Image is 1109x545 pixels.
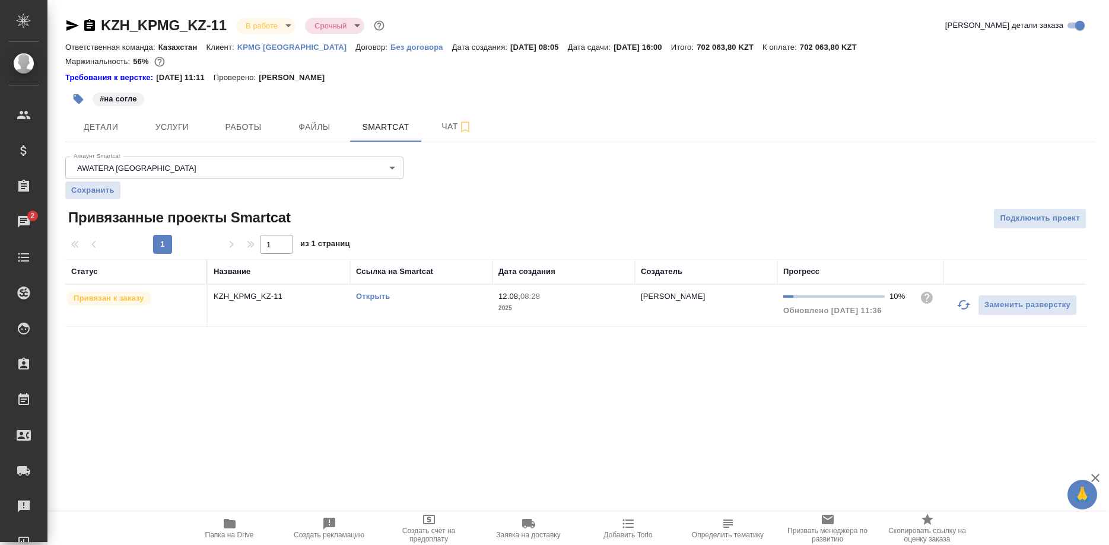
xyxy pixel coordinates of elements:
p: 12.08, [498,292,520,301]
div: Название [214,266,250,278]
span: 🙏 [1072,482,1092,507]
a: KZH_KPMG_KZ-11 [101,17,227,33]
div: В работе [305,18,364,34]
p: Дата создания: [452,43,510,52]
button: 🙏 [1067,480,1097,509]
p: Дата сдачи: [568,43,614,52]
a: Без договора [390,42,452,52]
p: Проверено: [214,72,259,84]
span: Обновлено [DATE] 11:36 [783,306,882,315]
p: Привязан к заказу [74,292,144,304]
p: 702 063,80 KZT [697,43,762,52]
p: Итого: [671,43,697,52]
button: Скопировать ссылку [82,18,97,33]
span: Чат [428,119,485,134]
button: В работе [242,21,281,31]
p: [PERSON_NAME] [259,72,333,84]
span: Сохранить [71,184,115,196]
button: Добавить тэг [65,86,91,112]
div: Нажми, чтобы открыть папку с инструкцией [65,72,156,84]
span: Услуги [144,120,201,135]
span: [PERSON_NAME] детали заказа [945,20,1063,31]
a: Требования к верстке: [65,72,156,84]
div: Дата создания [498,266,555,278]
span: из 1 страниц [300,237,350,254]
a: KPMG [GEOGRAPHIC_DATA] [237,42,356,52]
p: Маржинальность: [65,57,133,66]
button: Доп статусы указывают на важность/срочность заказа [371,18,387,33]
p: Клиент: [206,43,237,52]
p: [PERSON_NAME] [641,292,706,301]
button: Заменить разверстку [978,295,1077,315]
button: Сохранить [65,181,120,199]
p: #на согле [100,93,137,105]
p: 56% [133,57,151,66]
span: Привязанные проекты Smartcat [65,208,291,227]
span: Подключить проект [1000,212,1080,225]
span: на согле [91,93,145,103]
p: [DATE] 16:00 [614,43,671,52]
button: Срочный [311,21,350,31]
svg: Подписаться [458,120,472,134]
a: Открыть [356,292,390,301]
p: [DATE] 08:05 [510,43,568,52]
div: Прогресс [783,266,819,278]
p: К оплате: [762,43,800,52]
button: AWATERA [GEOGRAPHIC_DATA] [74,163,200,173]
button: Подключить проект [993,208,1086,229]
button: 42277.40 RUB; [152,54,167,69]
p: KZH_KPMG_KZ-11 [214,291,344,302]
button: Скопировать ссылку для ЯМессенджера [65,18,80,33]
div: AWATERA [GEOGRAPHIC_DATA] [65,157,403,179]
p: 2025 [498,302,629,314]
div: Ссылка на Smartcat [356,266,433,278]
span: Smartcat [357,120,414,135]
p: Казахстан [158,43,206,52]
span: Детали [72,120,129,135]
p: Ответственная команда: [65,43,158,52]
p: 702 063,80 KZT [800,43,866,52]
a: 2 [3,207,45,237]
span: Файлы [286,120,343,135]
span: Заменить разверстку [984,298,1070,312]
div: В работе [236,18,295,34]
div: 10% [889,291,910,302]
span: 2 [23,210,42,222]
p: KPMG [GEOGRAPHIC_DATA] [237,43,356,52]
div: Создатель [641,266,682,278]
p: Без договора [390,43,452,52]
span: Работы [215,120,272,135]
p: [DATE] 11:11 [156,72,214,84]
p: 08:28 [520,292,540,301]
button: Обновить прогресс [949,291,978,319]
div: Статус [71,266,98,278]
p: Договор: [355,43,390,52]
